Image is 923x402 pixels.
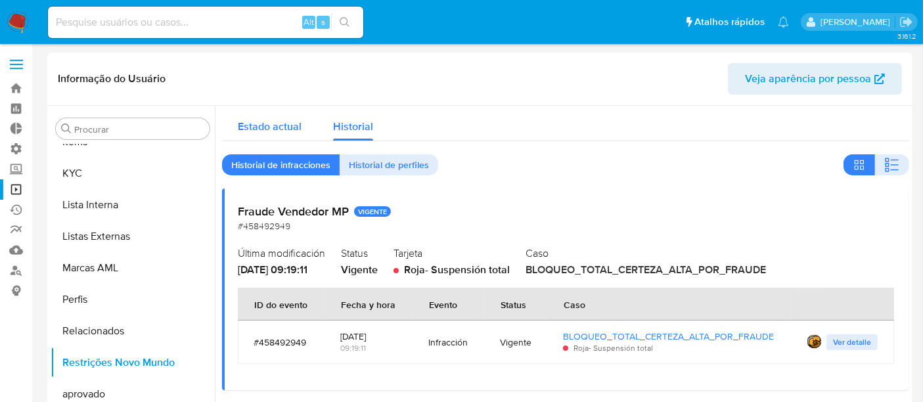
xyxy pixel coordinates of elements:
button: Veja aparência por pessoa [728,63,902,95]
p: alexandra.macedo@mercadolivre.com [821,16,895,28]
button: Procurar [61,123,72,134]
span: Atalhos rápidos [694,15,765,29]
button: Relacionados [51,315,215,347]
span: s [321,16,325,28]
h1: Informação do Usuário [58,72,166,85]
button: search-icon [331,13,358,32]
a: Sair [899,15,913,29]
input: Procurar [74,123,204,135]
button: Marcas AML [51,252,215,284]
a: Notificações [778,16,789,28]
input: Pesquise usuários ou casos... [48,14,363,31]
button: KYC [51,158,215,189]
button: Restrições Novo Mundo [51,347,215,378]
button: Lista Interna [51,189,215,221]
button: Listas Externas [51,221,215,252]
span: Veja aparência por pessoa [745,63,871,95]
span: Alt [304,16,314,28]
button: Perfis [51,284,215,315]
